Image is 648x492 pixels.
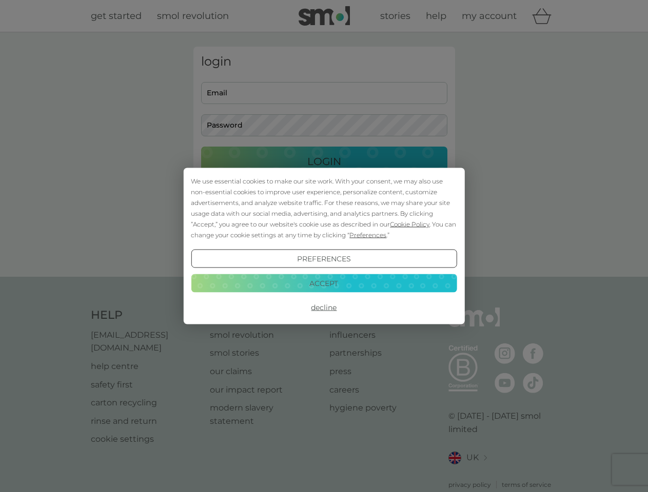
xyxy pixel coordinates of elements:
[191,250,457,268] button: Preferences
[191,298,457,317] button: Decline
[349,231,386,239] span: Preferences
[191,176,457,240] div: We use essential cookies to make our site work. With your consent, we may also use non-essential ...
[191,274,457,292] button: Accept
[390,220,429,228] span: Cookie Policy
[183,168,464,324] div: Cookie Consent Prompt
